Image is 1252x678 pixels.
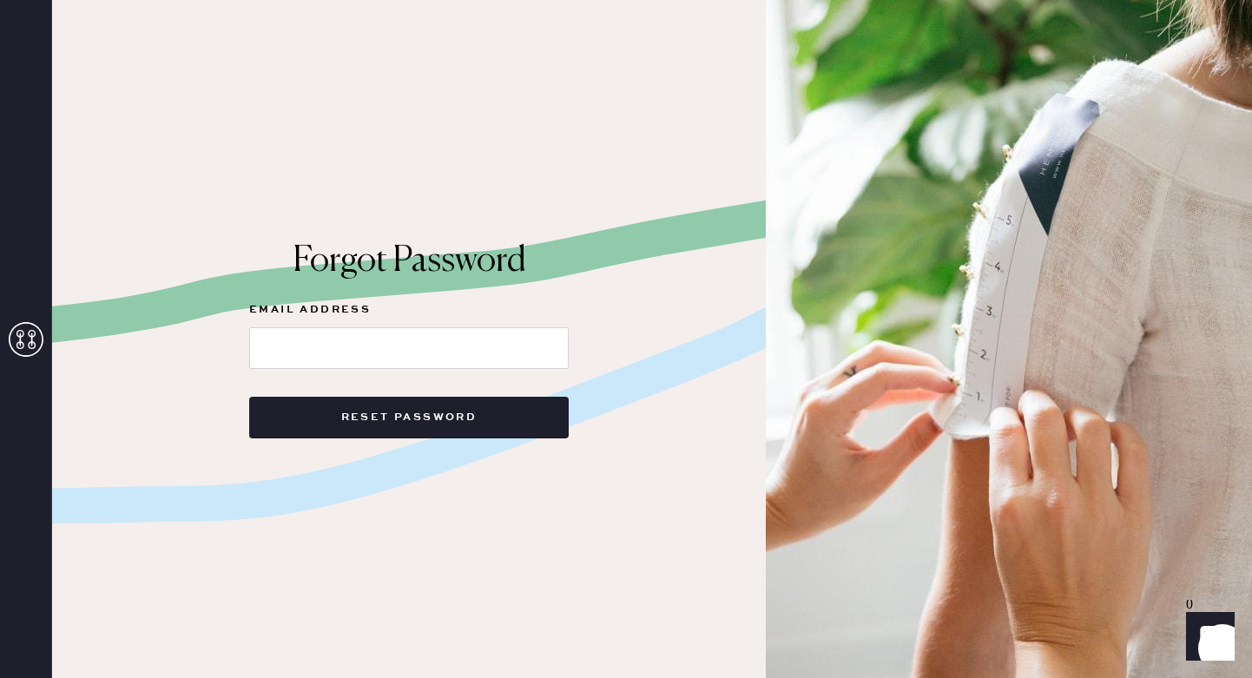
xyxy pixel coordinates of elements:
[249,300,569,320] label: Email Address
[249,240,569,282] h1: Forgot Password
[1170,600,1244,675] iframe: Front Chat
[249,397,569,438] button: Reset Password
